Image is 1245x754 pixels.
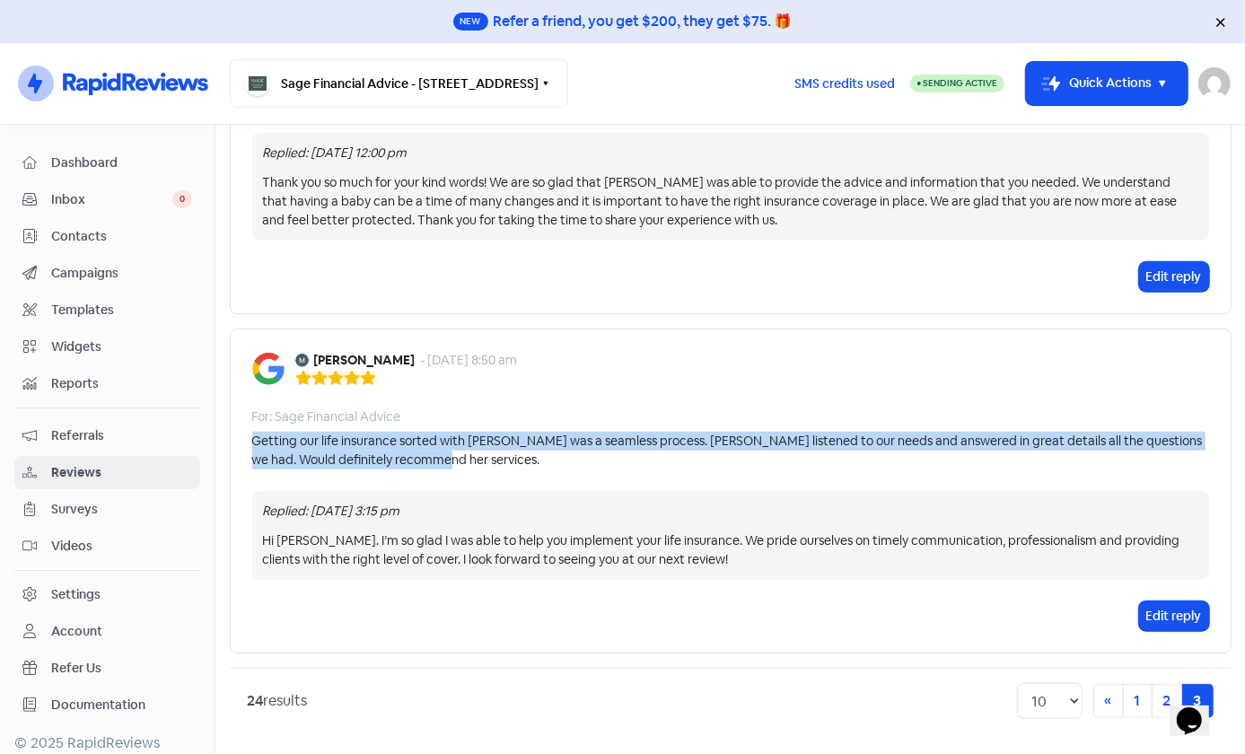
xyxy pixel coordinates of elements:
a: Videos [14,530,200,563]
a: Templates [14,294,200,327]
span: Surveys [51,500,192,519]
div: For: Sage Financial Advice [252,408,401,426]
span: Widgets [51,338,192,356]
a: Documentation [14,688,200,722]
button: Sage Financial Advice - [STREET_ADDRESS] [230,59,568,108]
span: Documentation [51,696,192,715]
a: Campaigns [14,257,200,290]
span: Inbox [51,190,172,209]
div: Getting our life insurance sorted with [PERSON_NAME] was a seamless process. [PERSON_NAME] listen... [252,432,1209,469]
strong: 24 [248,691,264,710]
span: Videos [51,537,192,556]
div: - [DATE] 8:50 am [421,351,518,370]
div: Hi [PERSON_NAME]. I’m so glad I was able to help you implement your life insurance. We pride ours... [263,531,1198,569]
a: Contacts [14,220,200,253]
a: Widgets [14,330,200,364]
a: Inbox 0 [14,183,200,216]
button: Edit reply [1139,262,1209,292]
span: « [1105,691,1112,710]
img: Avatar [295,354,309,367]
span: Reviews [51,463,192,482]
a: Account [14,615,200,648]
b: [PERSON_NAME] [314,351,416,370]
a: Reports [14,367,200,400]
div: Thank you so much for your kind words! We are so glad that [PERSON_NAME] was able to provide the ... [263,173,1198,230]
button: Quick Actions [1026,62,1188,105]
i: Replied: [DATE] 3:15 pm [263,503,400,519]
a: 2 [1152,684,1183,718]
span: Campaigns [51,264,192,283]
a: Dashboard [14,146,200,180]
span: 0 [172,190,192,208]
div: Refer a friend, you get $200, they get $75. 🎁 [494,11,793,32]
img: Image [252,353,285,385]
span: Contacts [51,227,192,246]
span: Templates [51,301,192,320]
div: Account [51,622,102,641]
a: Surveys [14,493,200,526]
a: Reviews [14,456,200,489]
a: Referrals [14,419,200,452]
a: Refer Us [14,652,200,685]
div: results [248,690,308,712]
span: Reports [51,374,192,393]
span: New [453,13,488,31]
span: SMS credits used [794,75,895,93]
a: Previous [1093,684,1124,718]
div: © 2025 RapidReviews [14,732,200,754]
img: User [1198,67,1231,100]
span: Sending Active [923,77,997,89]
span: Referrals [51,426,192,445]
div: Settings [51,585,101,604]
iframe: chat widget [1170,682,1227,736]
a: Sending Active [910,73,1004,94]
span: Refer Us [51,659,192,678]
i: Replied: [DATE] 12:00 pm [263,145,408,161]
button: Edit reply [1139,601,1209,631]
a: SMS credits used [779,73,910,92]
a: Settings [14,578,200,611]
span: Dashboard [51,153,192,172]
a: 1 [1123,684,1153,718]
